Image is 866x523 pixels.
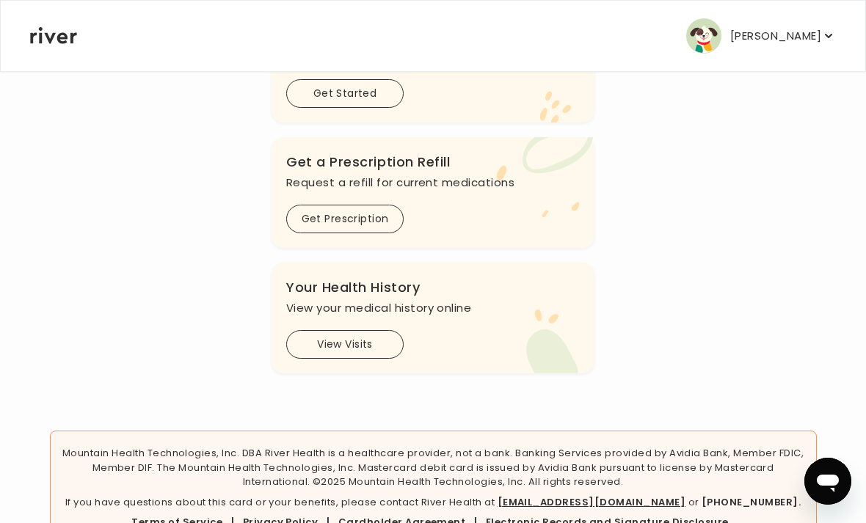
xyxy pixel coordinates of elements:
h3: Get a Prescription Refill [286,152,580,172]
p: If you have questions about this card or your benefits, please contact River Health at or [62,495,804,510]
button: user avatar[PERSON_NAME] [686,18,836,54]
button: Get Started [286,79,404,108]
img: user avatar [686,18,721,54]
button: Get Prescription [286,205,404,233]
p: [PERSON_NAME] [730,26,821,46]
p: View your medical history online [286,298,580,318]
p: Request a refill for current medications [286,172,580,193]
iframe: Button to launch messaging window [804,458,851,505]
button: View Visits [286,330,404,359]
h3: Your Health History [286,277,580,298]
p: Mountain Health Technologies, Inc. DBA River Health is a healthcare provider, not a bank. Banking... [62,446,804,489]
a: [EMAIL_ADDRESS][DOMAIN_NAME] [498,495,685,509]
a: [PHONE_NUMBER]. [702,495,801,509]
